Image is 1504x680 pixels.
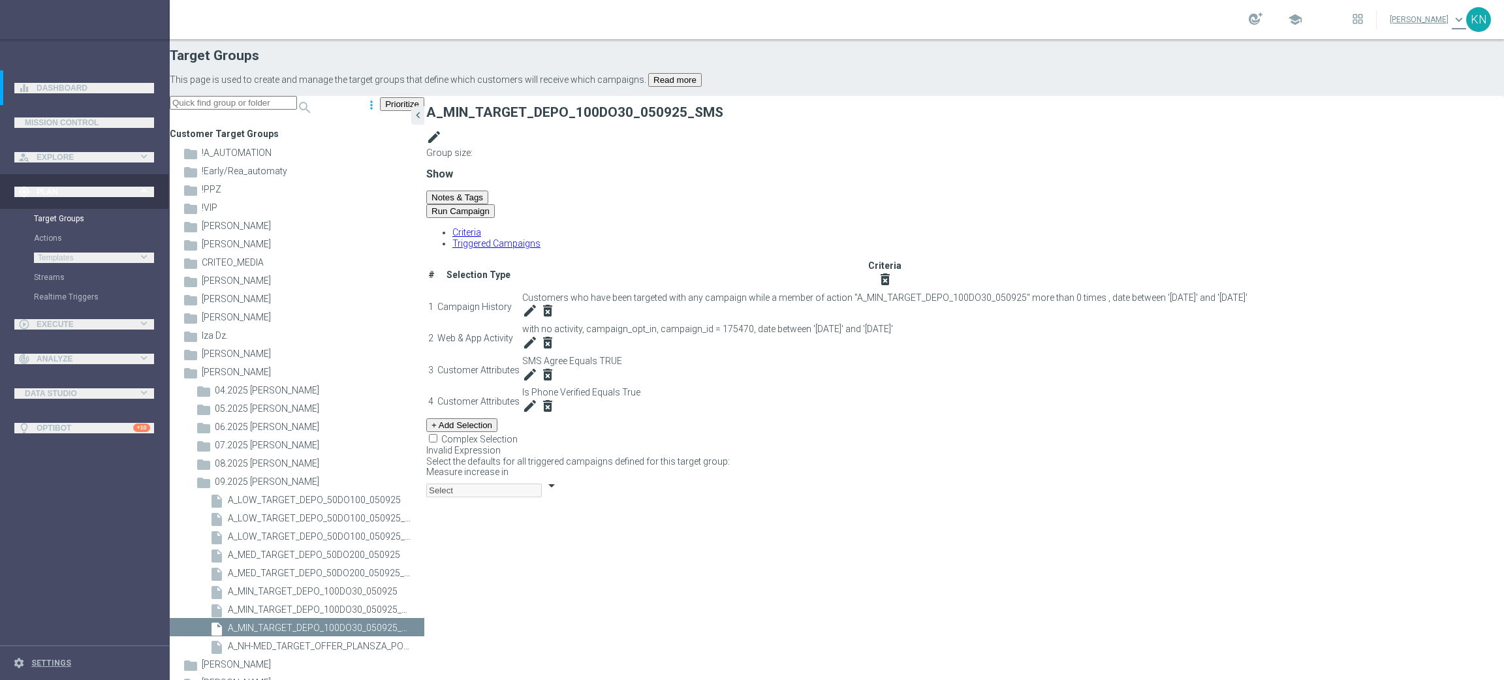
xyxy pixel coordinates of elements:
[202,257,411,268] span: CRITEO_MEDIA
[437,355,520,386] td: Customer Attributes
[133,424,150,432] div: +10
[18,186,138,198] div: Plan
[183,365,198,380] i: folder
[14,117,154,128] div: Mission Control
[202,239,411,250] span: Antoni L.
[14,152,154,162] div: person_search Explore keyboard_arrow_right
[138,386,150,399] i: keyboard_arrow_right
[202,312,411,323] span: El&#x17C;bieta S.
[1452,12,1466,27] span: keyboard_arrow_down
[228,586,411,597] span: A_MIN_TARGET_DEPO_100DO30_050925
[18,82,30,94] i: equalizer
[18,151,138,163] div: Explore
[13,657,25,669] i: settings
[426,129,442,145] i: mode_edit
[426,168,453,180] span: Show
[14,423,154,433] div: lightbulb Optibot +10
[209,621,225,636] i: insert_drive_file
[183,201,198,216] i: folder
[14,319,154,330] div: play_circle_outline Execute keyboard_arrow_right
[183,183,198,198] i: folder
[228,604,411,615] span: A_MIN_TARGET_DEPO_100DO30_050925_PUSH
[209,585,225,600] i: insert_drive_file
[441,434,518,444] label: Complex Selection
[648,73,702,87] button: Read more
[1288,12,1302,27] span: school
[297,100,313,116] span: search
[25,390,131,397] span: Data Studio
[14,187,154,197] div: gps_fixed Plan keyboard_arrow_right
[228,641,411,652] span: A_NH-MED_TARGET_OFFER_PLANSZA_POLFIN_050925
[18,353,138,365] div: Analyze
[14,388,154,399] div: Data Studio keyboard_arrow_right
[522,398,538,414] i: mode_edit
[18,70,150,105] div: Dashboard
[183,347,198,362] i: folder
[34,233,136,243] a: Actions
[426,147,471,158] label: Group size
[196,439,211,454] i: folder
[428,260,435,290] th: #
[522,367,538,382] i: mode_edit
[544,478,559,493] i: arrow_drop_down
[202,330,411,341] span: Iza Dz.
[522,335,538,350] i: mode_edit
[452,227,481,238] a: Criteria
[183,311,198,326] i: folder
[540,335,556,350] i: delete_forever
[868,260,901,271] span: Criteria
[228,531,411,542] span: A_LOW_TARGET_DEPO_50DO100_050925_SMS
[228,623,411,634] span: A_MIN_TARGET_DEPO_100DO30_050925_SMS
[196,457,211,472] i: folder
[34,248,168,268] div: Templates
[37,153,138,161] span: Explore
[34,213,136,224] a: Target Groups
[228,549,411,561] span: A_MED_TARGET_DEPO_50DO200_050925
[18,318,138,330] div: Execute
[196,475,211,490] i: folder
[215,403,411,414] span: 05.2025 Kamil N.
[183,329,198,344] i: folder
[138,352,150,364] i: keyboard_arrow_right
[34,209,168,228] div: Target Groups
[37,320,138,328] span: Execute
[138,185,150,197] i: keyboard_arrow_right
[34,253,154,263] button: Templates keyboard_arrow_right
[209,493,225,508] i: insert_drive_file
[202,659,411,670] span: Kamil R.
[209,512,225,527] i: insert_drive_file
[426,191,488,204] button: Notes & Tags
[183,274,198,289] i: folder
[202,221,411,232] span: And&#x17C;elika B.
[437,292,520,322] td: Campaign History
[202,147,411,159] span: !A_AUTOMATION
[138,251,150,263] i: keyboard_arrow_right
[412,109,424,121] i: chevron_left
[437,386,520,417] td: Customer Attributes
[14,83,154,93] div: equalizer Dashboard
[426,456,1504,467] div: Select the defaults for all triggered campaigns defined for this target group:
[209,548,225,563] i: insert_drive_file
[215,476,411,487] span: 09.2025 Kamil N.
[170,96,297,110] input: Quick find group or folder
[437,323,520,354] td: Web & App Activity
[38,254,138,262] div: Templates
[18,105,150,140] div: Mission Control
[202,184,411,195] span: !PPZ
[196,384,211,399] i: folder
[426,107,1504,118] h2: A_MIN_TARGET_DEPO_100DO30_050925_SMS
[428,292,435,322] td: 1
[426,204,495,218] button: Run Campaign
[138,317,150,330] i: keyboard_arrow_right
[18,422,30,434] i: lightbulb
[540,367,556,382] i: delete_forever
[522,303,538,318] i: mode_edit
[14,354,154,364] div: track_changes Analyze keyboard_arrow_right
[426,418,497,432] button: + Add Selection
[202,294,411,305] span: Dawid K.
[183,658,198,673] i: folder
[215,385,411,396] span: 04.2025 Kamil N.
[183,292,198,307] i: folder
[18,186,30,198] i: gps_fixed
